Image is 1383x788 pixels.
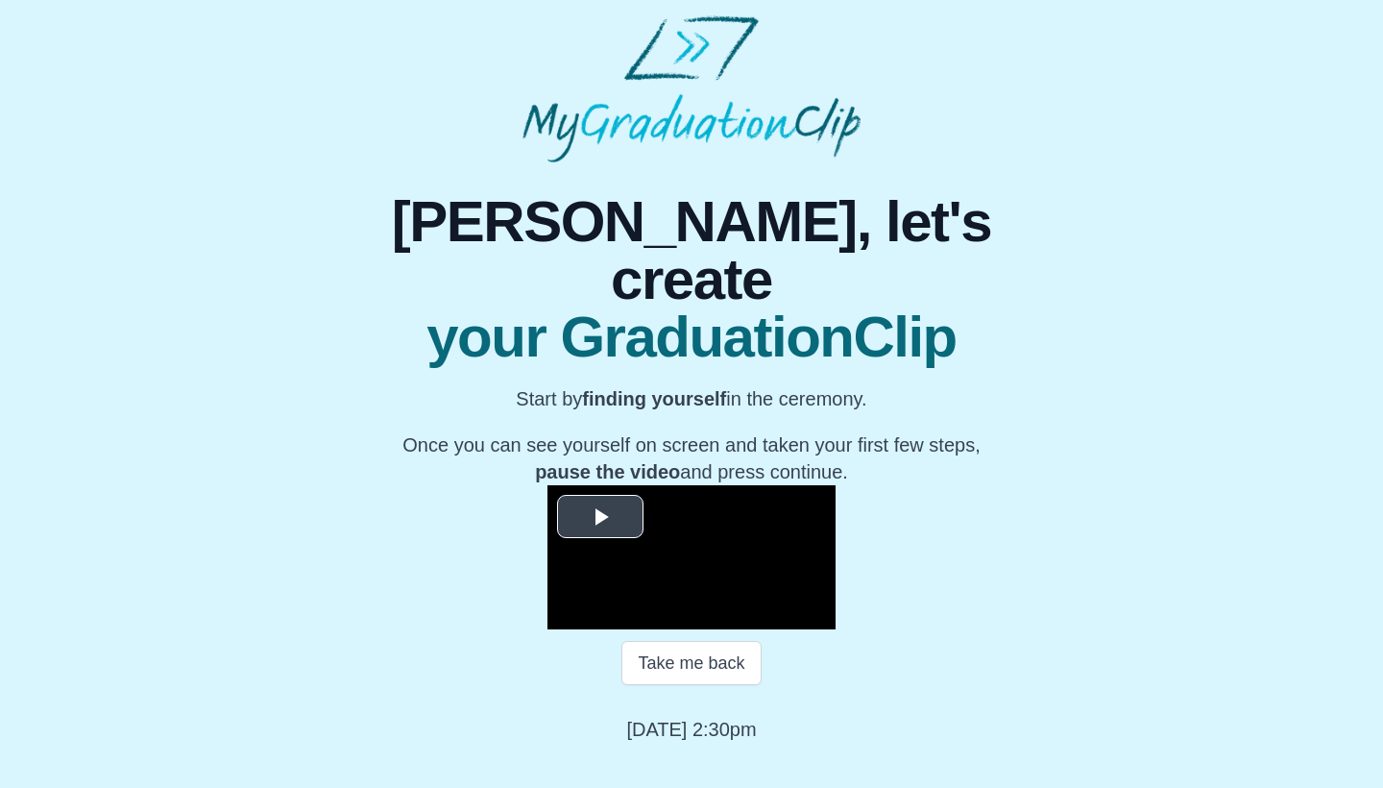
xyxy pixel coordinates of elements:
[346,385,1037,412] p: Start by in the ceremony.
[582,388,726,409] b: finding yourself
[626,716,756,743] p: [DATE] 2:30pm
[346,431,1037,485] p: Once you can see yourself on screen and taken your first few steps, and press continue.
[547,485,836,629] div: Video Player
[621,641,761,685] button: Take me back
[535,461,680,482] b: pause the video
[346,308,1037,366] span: your GraduationClip
[557,495,643,538] button: Play Video
[522,15,861,162] img: MyGraduationClip
[346,193,1037,308] span: [PERSON_NAME], let's create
